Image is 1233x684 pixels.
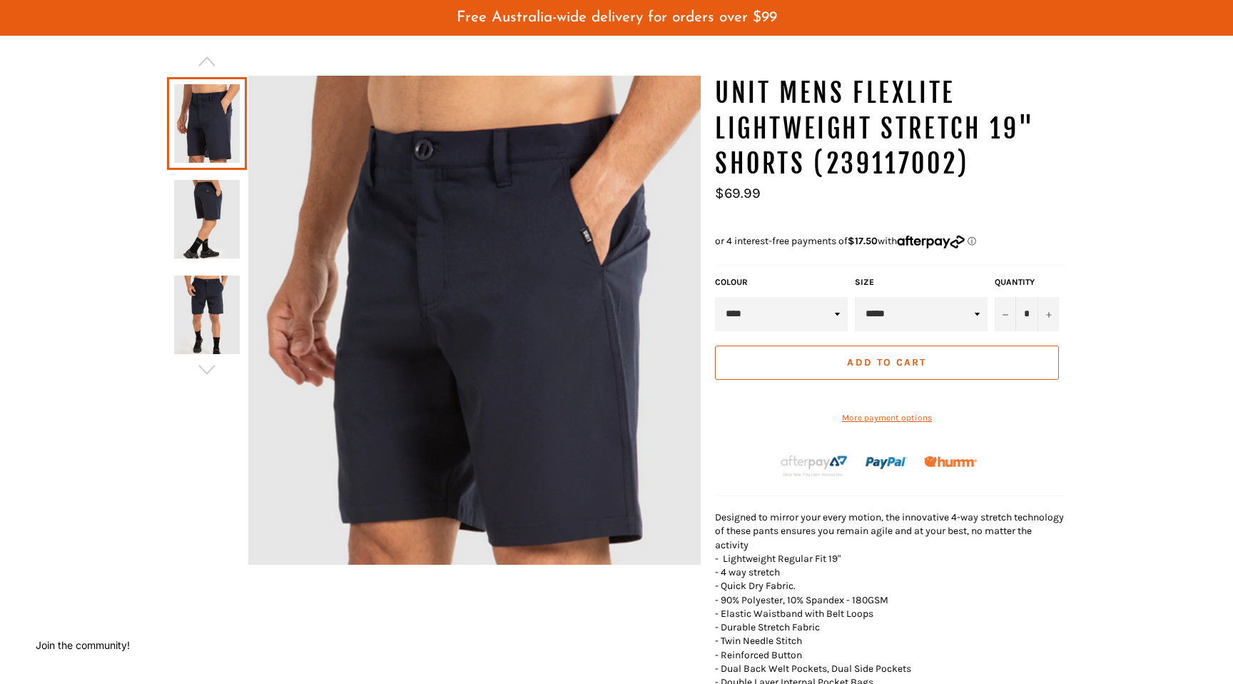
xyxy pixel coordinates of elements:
span: - 90% Polyester, 10% Spandex - 180GSM [715,594,888,606]
span: - Quick Dry Fabric. [715,580,796,592]
img: UNIT Mens Flexlite Lightweight Stretch 19" Shorts (239117002) - Workin' Gear [174,180,240,258]
img: UNIT Mens Flexlite Lightweight Stretch 19" Shorts (239117002) - Workin' Gear [247,76,701,564]
span: - Lightweight Regular Fit 19" [715,553,841,565]
span: - Reinforced Button [715,649,802,661]
img: Afterpay-Logo-on-dark-bg_large.png [779,453,849,478]
label: Quantity [995,276,1059,288]
button: Join the community! [36,639,130,651]
button: Increase item quantity by one [1037,297,1059,331]
button: Add to Cart [715,346,1059,380]
img: Humm_core_logo_RGB-01_300x60px_small_195d8312-4386-4de7-b182-0ef9b6303a37.png [924,456,977,467]
a: More payment options [715,412,1059,424]
img: paypal.png [866,442,908,484]
span: - Twin Needle Stitch [715,635,802,647]
h1: UNIT Mens Flexlite Lightweight Stretch 19" Shorts (239117002) [715,76,1066,182]
span: Free Australia-wide delivery for orders over $99 [457,10,777,25]
label: Size [855,276,988,288]
span: $69.99 [715,185,761,201]
span: Designed to mirror your every motion, the innovative 4-way stretch technology of these pants ensu... [715,511,1064,551]
span: - Durable Stretch Fabric [715,621,820,633]
span: Add to Cart [847,356,926,368]
span: - Elastic Waistband with Belt Loops [715,608,873,620]
img: UNIT Mens Flexlite Lightweight Stretch 19" Shorts (239117002) - Workin' Gear [174,276,240,354]
label: COLOUR [715,276,848,288]
span: - Dual Back Welt Pockets, Dual Side Pockets [715,663,911,675]
button: Reduce item quantity by one [995,297,1016,331]
span: - 4 way stretch [715,566,780,578]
